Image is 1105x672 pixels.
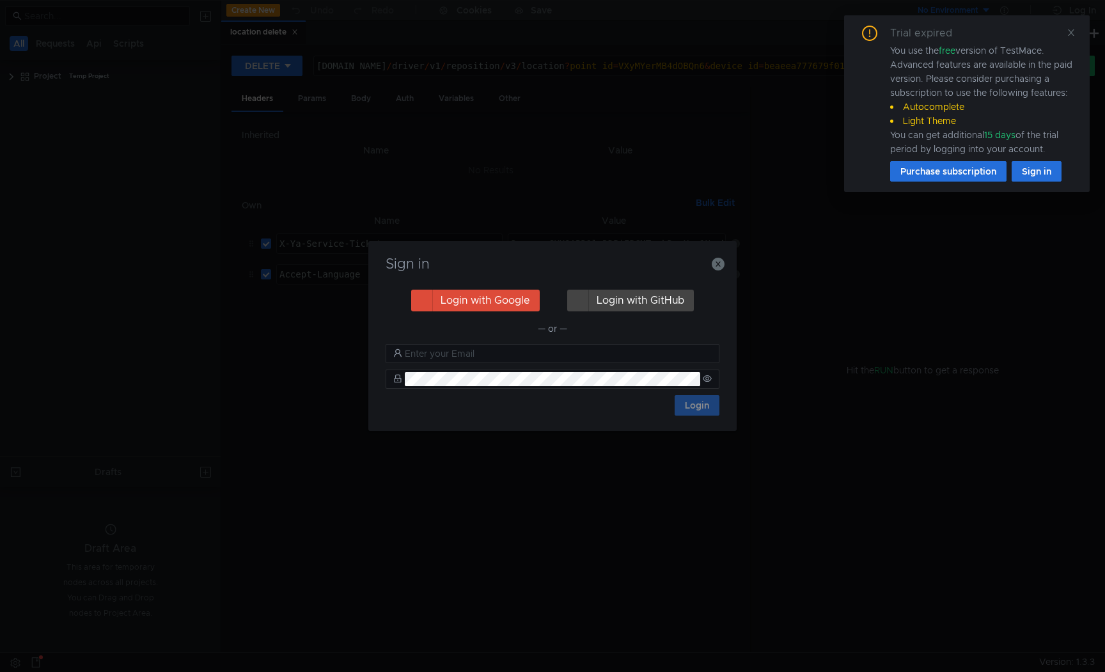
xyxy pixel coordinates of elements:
[984,129,1015,141] span: 15 days
[411,290,540,311] button: Login with Google
[405,347,712,361] input: Enter your Email
[890,114,1074,128] li: Light Theme
[890,43,1074,156] div: You use the version of TestMace. Advanced features are available in the paid version. Please cons...
[890,161,1007,182] button: Purchase subscription
[890,128,1074,156] div: You can get additional of the trial period by logging into your account.
[384,256,721,272] h3: Sign in
[939,45,955,56] span: free
[386,321,719,336] div: — or —
[890,100,1074,114] li: Autocomplete
[1012,161,1062,182] button: Sign in
[567,290,694,311] button: Login with GitHub
[890,26,968,41] div: Trial expired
